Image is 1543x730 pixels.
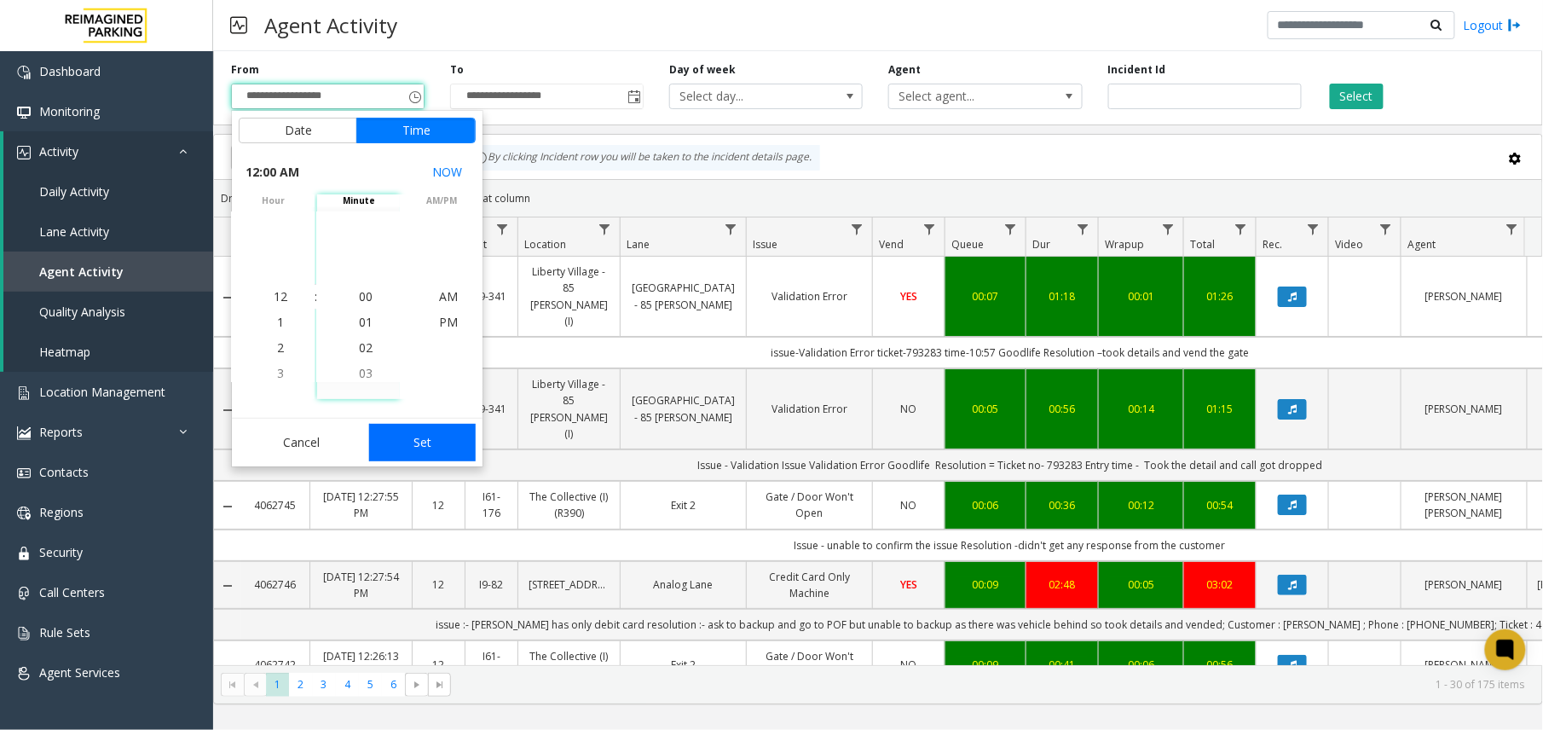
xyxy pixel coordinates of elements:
[461,677,1525,692] kendo-pager-info: 1 - 30 of 175 items
[901,498,917,513] span: NO
[757,569,862,601] a: Credit Card Only Machine
[951,237,984,252] span: Queue
[529,489,610,521] a: The Collective (I) (R390)
[428,673,451,697] span: Go to the last page
[631,280,736,312] a: [GEOGRAPHIC_DATA] - 85 [PERSON_NAME]
[757,288,862,304] a: Validation Error
[214,183,1542,213] div: Drag a column header and drop it here to group by that column
[670,84,824,108] span: Select day...
[1412,657,1517,673] a: [PERSON_NAME]
[883,288,934,304] a: YES
[214,500,241,513] a: Collapse Details
[956,657,1015,673] div: 00:09
[1109,657,1173,673] a: 00:06
[1194,288,1245,304] a: 01:26
[232,194,315,207] span: hour
[1072,217,1095,240] a: Dur Filter Menu
[1109,288,1173,304] div: 00:01
[230,4,247,46] img: pageIcon
[1374,217,1397,240] a: Video Filter Menu
[593,217,616,240] a: Location Filter Menu
[956,576,1015,593] a: 00:09
[476,401,507,417] a: I9-341
[251,657,299,673] a: 4062742
[883,576,934,593] a: YES
[1109,576,1173,593] a: 00:05
[405,673,428,697] span: Go to the next page
[1037,657,1088,673] a: 00:41
[39,223,109,240] span: Lane Activity
[214,579,241,593] a: Collapse Details
[400,194,483,207] span: AM/PM
[624,84,643,108] span: Toggle popup
[476,489,507,521] a: I61-176
[524,237,566,252] span: Location
[846,217,869,240] a: Issue Filter Menu
[1412,401,1517,417] a: [PERSON_NAME]
[1037,576,1088,593] a: 02:48
[39,264,124,280] span: Agent Activity
[239,118,357,143] button: Date tab
[3,332,213,372] a: Heatmap
[359,288,373,304] span: 00
[1109,401,1173,417] a: 00:14
[1194,401,1245,417] a: 01:15
[529,648,610,681] a: The Collective (I) (R390)
[465,145,820,171] div: By clicking Incident row you will be taken to the incident details page.
[883,497,934,513] a: NO
[529,264,610,329] a: Liberty Village - 85 [PERSON_NAME] (I)
[901,658,917,672] span: NO
[529,376,610,442] a: Liberty Village - 85 [PERSON_NAME] (I)
[39,424,83,440] span: Reports
[39,103,100,119] span: Monitoring
[1105,237,1144,252] span: Wrapup
[256,4,406,46] h3: Agent Activity
[214,659,241,673] a: Collapse Details
[39,143,78,159] span: Activity
[1302,217,1325,240] a: Rec. Filter Menu
[425,157,469,188] button: Select now
[17,466,31,480] img: 'icon'
[1335,237,1363,252] span: Video
[214,403,241,417] a: Collapse Details
[17,587,31,600] img: 'icon'
[277,314,284,330] span: 1
[39,584,105,600] span: Call Centers
[382,673,405,696] span: Page 6
[1037,497,1088,513] a: 00:36
[1229,217,1252,240] a: Total Filter Menu
[369,424,477,461] button: Set
[1412,489,1517,521] a: [PERSON_NAME] [PERSON_NAME]
[918,217,941,240] a: Vend Filter Menu
[39,344,90,360] span: Heatmap
[757,401,862,417] a: Validation Error
[1032,237,1050,252] span: Dur
[439,288,458,304] span: AM
[900,577,917,592] span: YES
[1109,497,1173,513] a: 00:12
[883,401,934,417] a: NO
[17,507,31,520] img: 'icon'
[321,648,402,681] a: [DATE] 12:26:13 PM
[423,576,454,593] a: 12
[1108,62,1166,78] label: Incident Id
[433,678,447,692] span: Go to the last page
[956,497,1015,513] a: 00:06
[753,237,777,252] span: Issue
[39,63,101,79] span: Dashboard
[321,489,402,521] a: [DATE] 12:27:55 PM
[450,62,464,78] label: To
[631,657,736,673] a: Exit 2
[1194,657,1245,673] div: 00:56
[289,673,312,696] span: Page 2
[529,576,610,593] a: [STREET_ADDRESS]
[3,171,213,211] a: Daily Activity
[17,106,31,119] img: 'icon'
[1194,576,1245,593] a: 03:02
